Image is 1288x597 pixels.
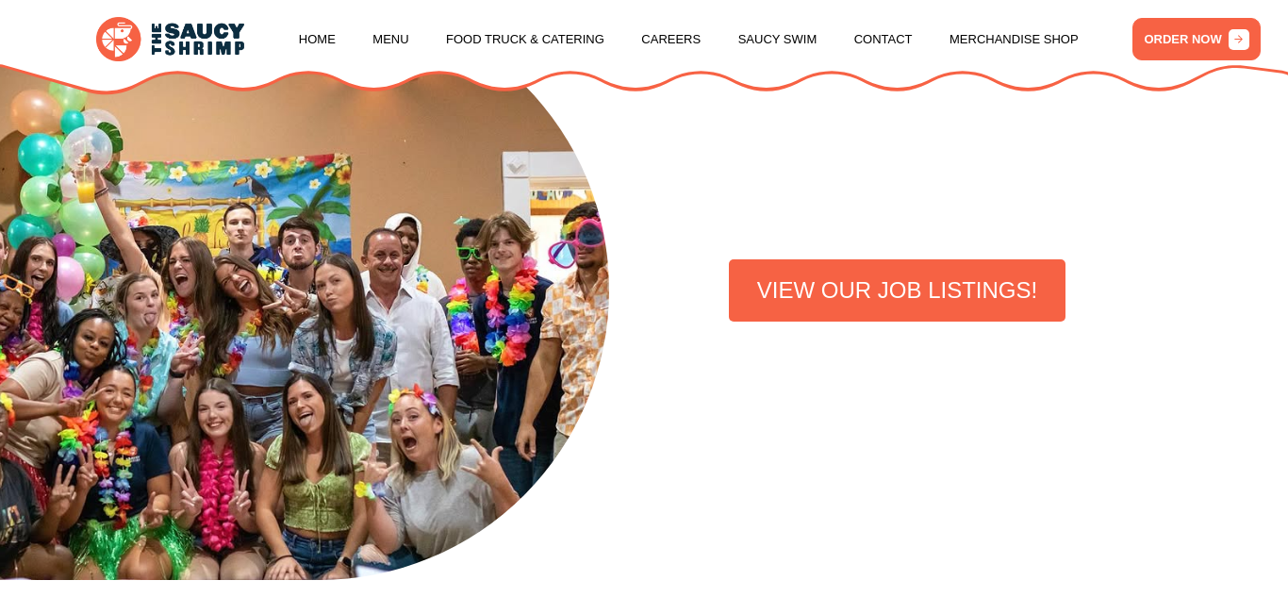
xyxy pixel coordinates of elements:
[729,259,1065,322] a: VIEW OUR JOB LISTINGS!
[446,4,604,75] a: Food Truck & Catering
[299,4,336,75] a: Home
[1132,18,1262,60] a: ORDER NOW
[949,4,1079,75] a: Merchandise Shop
[96,17,245,62] img: logo
[641,4,701,75] a: Careers
[854,4,913,75] a: Contact
[372,4,408,75] a: Menu
[738,4,817,75] a: Saucy Swim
